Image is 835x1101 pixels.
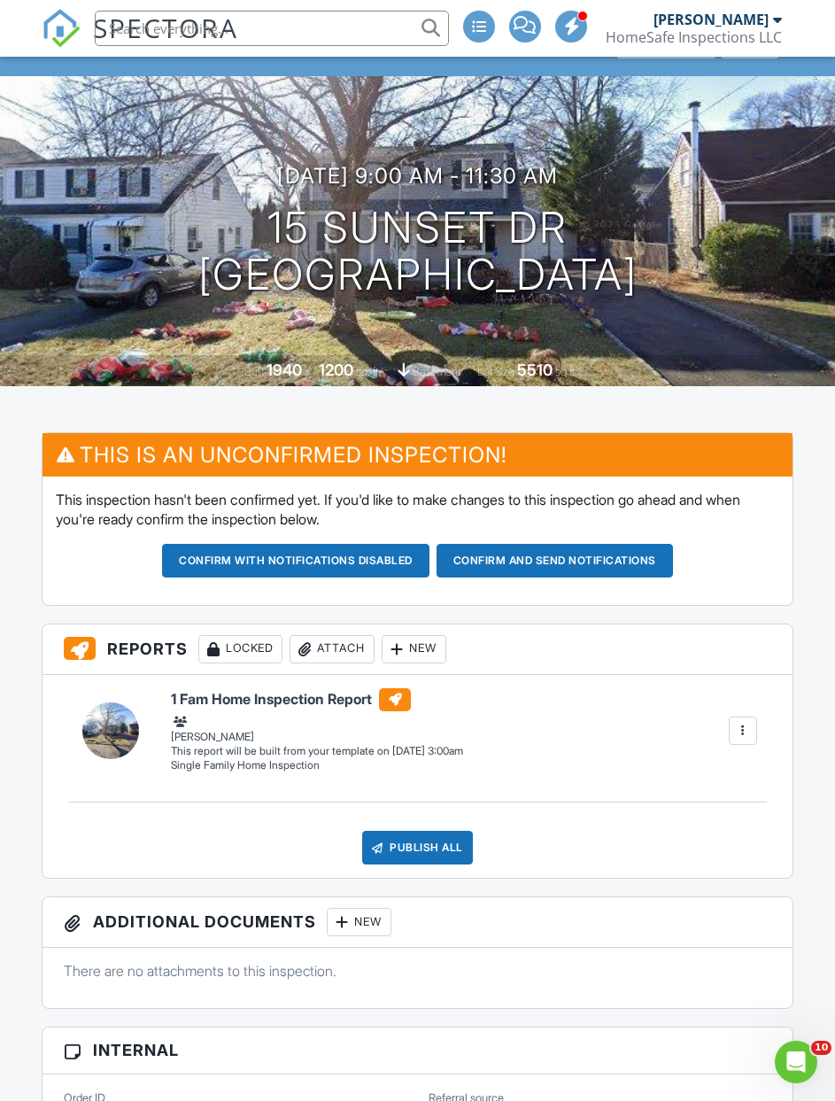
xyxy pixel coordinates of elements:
input: Search everything... [95,11,449,46]
h1: 15 Sunset Dr [GEOGRAPHIC_DATA] [198,205,638,299]
div: HomeSafe Inspections LLC [606,28,782,46]
span: Lot Size [477,365,514,378]
h3: Internal [43,1027,792,1074]
h3: Reports [43,624,792,675]
div: Single Family Home Inspection [171,758,463,773]
div: [PERSON_NAME] [653,11,769,28]
a: SPECTORA [42,24,238,61]
button: Confirm and send notifications [437,544,673,578]
h6: 1 Fam Home Inspection Report [171,688,463,711]
div: Client View [617,35,715,58]
h3: Additional Documents [43,897,792,948]
span: Built [244,365,264,378]
div: 1200 [319,361,353,379]
div: 1940 [267,361,302,379]
div: New [382,635,446,663]
div: [PERSON_NAME] [171,712,463,744]
div: Locked [198,635,282,663]
iframe: Intercom live chat [775,1041,817,1083]
h3: This is an Unconfirmed Inspection! [43,433,792,477]
div: 5510 [517,361,553,379]
img: The Best Home Inspection Software - Spectora [42,9,81,48]
span: 10 [811,1041,831,1055]
span: sq. ft. [356,365,381,378]
div: Attach [290,635,375,663]
div: More [722,35,779,58]
span: basement [413,365,460,378]
p: There are no attachments to this inspection. [64,961,771,981]
button: Confirm with notifications disabled [162,544,429,578]
span: sq.ft. [555,365,577,378]
p: This inspection hasn't been confirmed yet. If you'd like to make changes to this inspection go ah... [56,490,779,530]
div: New [327,908,391,936]
div: This report will be built from your template on [DATE] 3:00am [171,744,463,758]
h3: [DATE] 9:00 am - 11:30 am [277,164,558,188]
div: Publish All [362,831,473,865]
